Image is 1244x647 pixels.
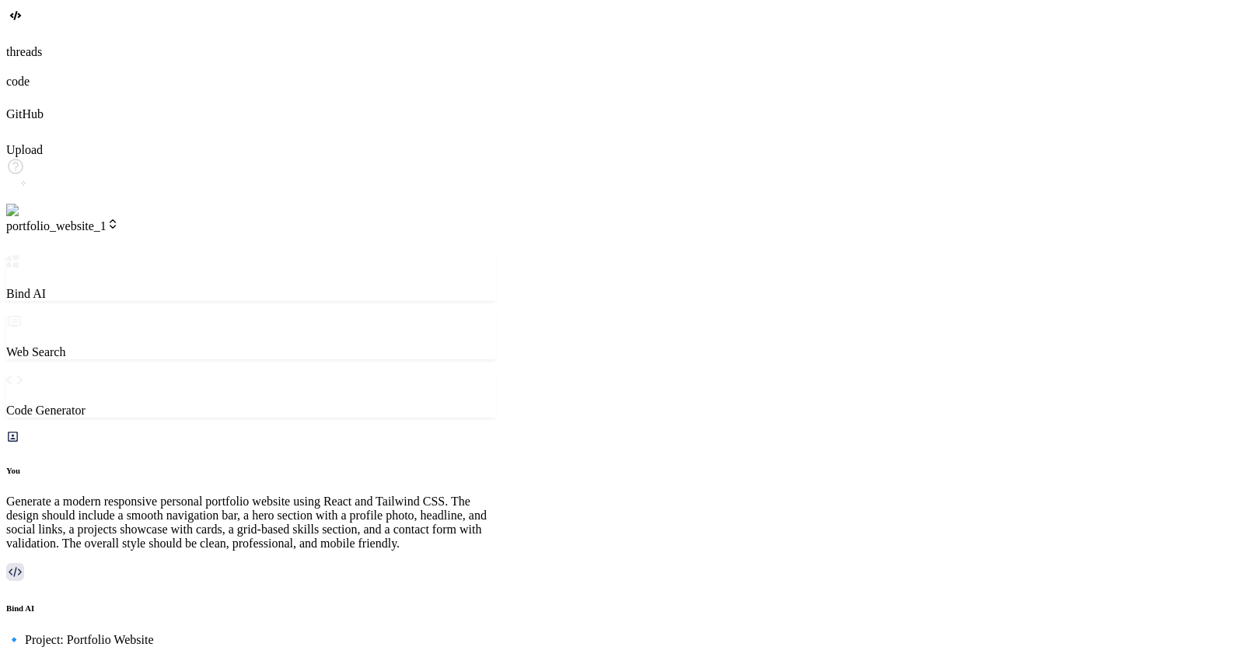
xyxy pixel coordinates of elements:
[6,204,57,218] img: settings
[6,466,496,475] h6: You
[6,219,119,233] span: portfolio_website_1
[6,345,496,359] p: Web Search
[6,45,42,58] label: threads
[6,495,496,551] p: Generate a modern responsive personal portfolio website using React and Tailwind CSS. The design ...
[6,107,44,121] label: GitHub
[6,75,30,88] label: code
[6,287,496,301] p: Bind AI
[6,603,496,613] h6: Bind AI
[6,404,496,418] p: Code Generator
[6,143,43,156] label: Upload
